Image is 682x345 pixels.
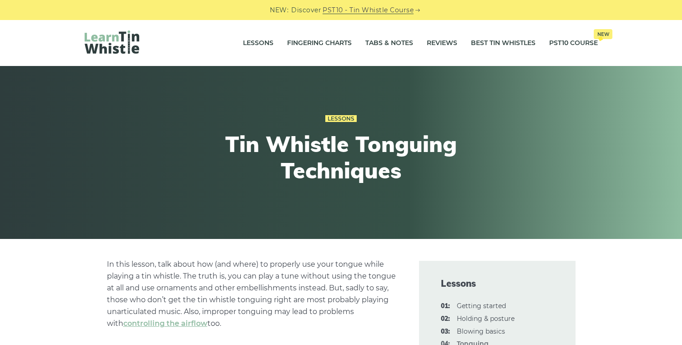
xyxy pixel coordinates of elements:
[549,32,598,55] a: PST10 CourseNew
[325,115,357,122] a: Lessons
[457,315,515,323] a: 02:Holding & posture
[441,277,554,290] span: Lessons
[457,327,505,335] a: 03:Blowing basics
[594,29,612,39] span: New
[427,32,457,55] a: Reviews
[441,301,450,312] span: 01:
[471,32,535,55] a: Best Tin Whistles
[123,319,207,328] a: controlling the airflow
[243,32,273,55] a: Lessons
[441,314,450,325] span: 02:
[365,32,413,55] a: Tabs & Notes
[457,302,506,310] a: 01:Getting started
[287,32,352,55] a: Fingering Charts
[85,30,139,54] img: LearnTinWhistle.com
[441,326,450,337] span: 03:
[107,259,397,330] p: In this lesson, talk about how (and where) to properly use your tongue while playing a tin whistl...
[174,131,509,183] h1: Tin Whistle Tonguing Techniques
